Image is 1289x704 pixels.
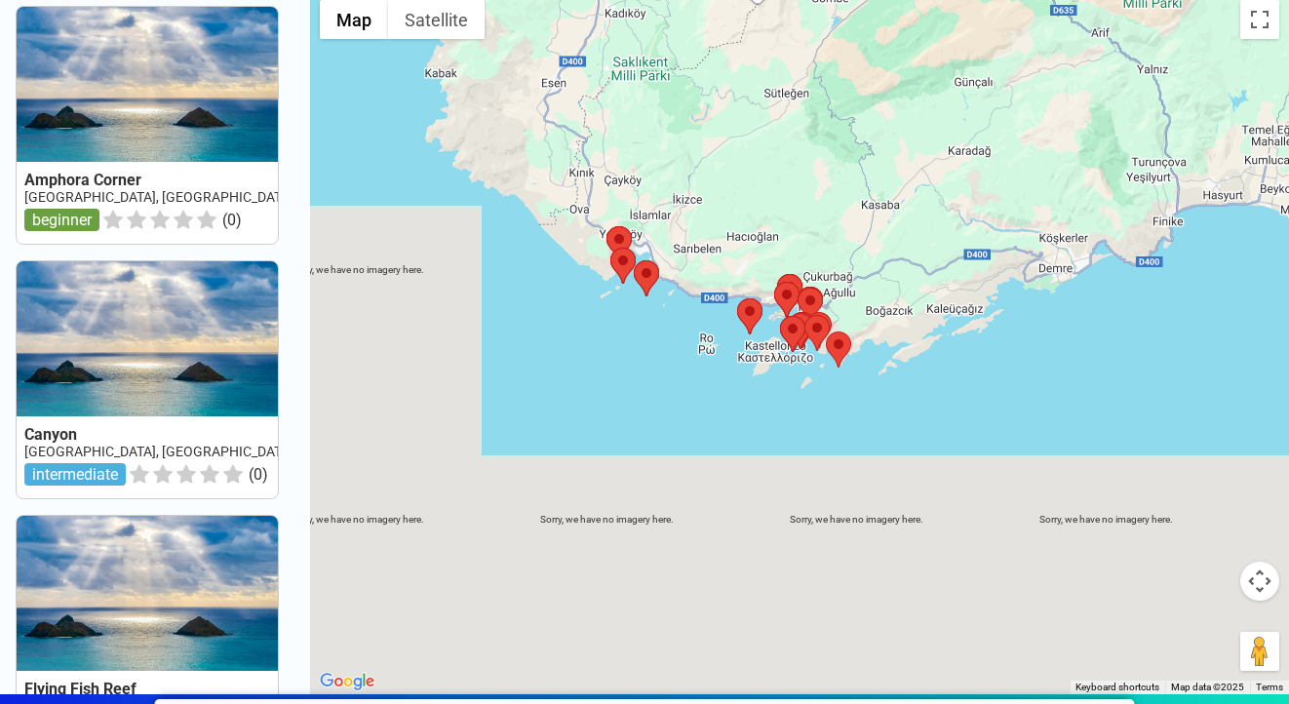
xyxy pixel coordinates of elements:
[1075,681,1159,694] button: Keyboard shortcuts
[1256,682,1283,692] a: Terms
[1240,632,1279,671] button: Drag Pegman onto the map to open Street View
[1171,682,1244,692] span: Map data ©2025
[315,669,379,694] img: Google
[1240,562,1279,601] button: Map camera controls
[315,669,379,694] a: Open this area in Google Maps (opens a new window)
